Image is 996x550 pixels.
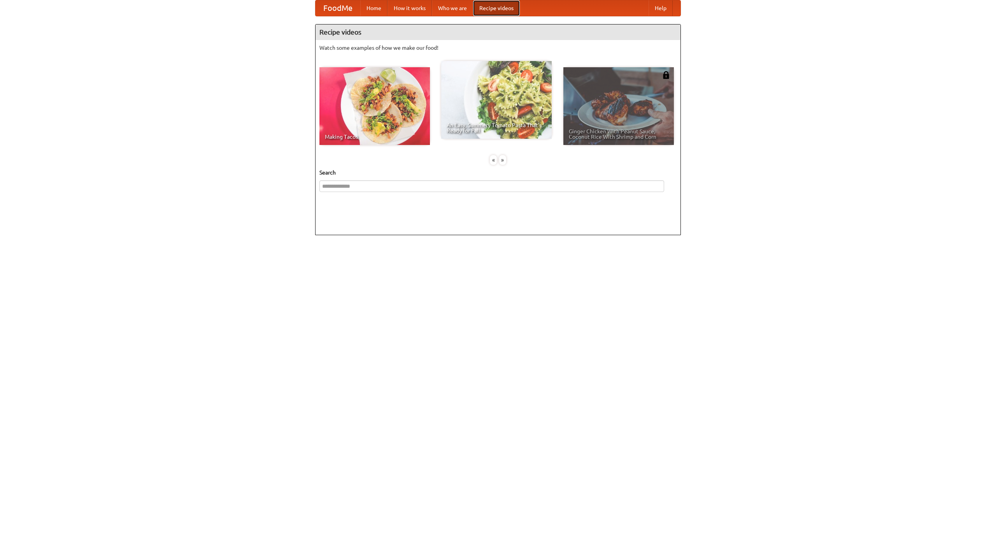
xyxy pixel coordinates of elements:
h4: Recipe videos [316,24,680,40]
div: « [490,155,497,165]
a: An Easy, Summery Tomato Pasta That's Ready for Fall [441,61,552,139]
a: Help [649,0,673,16]
span: An Easy, Summery Tomato Pasta That's Ready for Fall [447,122,546,133]
a: How it works [388,0,432,16]
a: Recipe videos [473,0,520,16]
a: Who we are [432,0,473,16]
img: 483408.png [662,71,670,79]
a: Making Tacos [319,67,430,145]
h5: Search [319,169,677,176]
div: » [499,155,506,165]
a: FoodMe [316,0,360,16]
span: Making Tacos [325,134,424,140]
p: Watch some examples of how we make our food! [319,44,677,52]
a: Home [360,0,388,16]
